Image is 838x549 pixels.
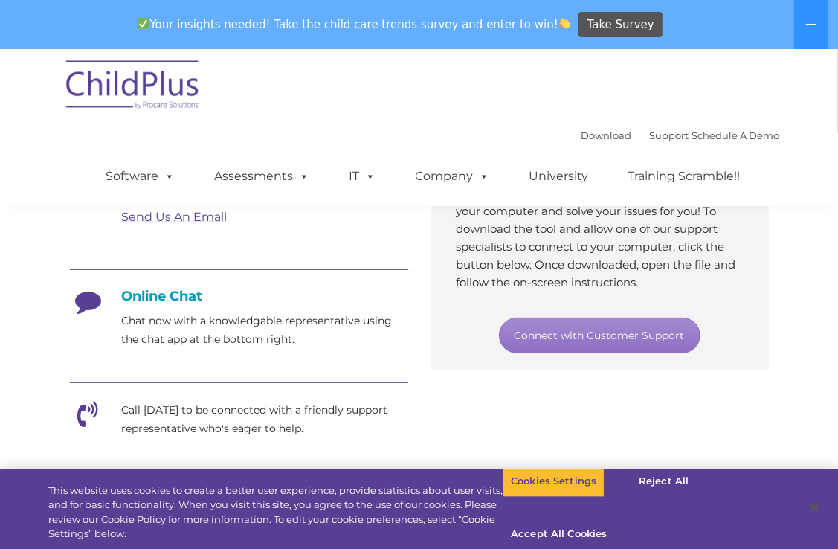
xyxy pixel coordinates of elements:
[581,129,780,141] font: |
[581,129,632,141] a: Download
[587,12,654,38] span: Take Survey
[613,161,755,191] a: Training Scramble!!
[617,466,710,497] button: Reject All
[578,12,663,38] a: Take Survey
[457,184,743,292] p: Through our secure support tool, we’ll connect to your computer and solve your issues for you! To...
[91,161,190,191] a: Software
[503,466,605,497] button: Cookies Settings
[559,18,570,29] img: 👏
[499,318,700,353] a: Connect with Customer Support
[138,18,149,29] img: ✅
[48,484,503,542] div: This website uses cookies to create a better user experience, provide statistics about user visit...
[798,491,831,524] button: Close
[401,161,505,191] a: Company
[515,161,604,191] a: University
[122,401,408,438] p: Call [DATE] to be connected with a friendly support representative who's eager to help.
[650,129,689,141] a: Support
[122,312,408,349] p: Chat now with a knowledgable representative using the chat app at the bottom right.
[70,288,408,304] h4: Online Chat
[59,50,207,124] img: ChildPlus by Procare Solutions
[122,210,228,224] a: Send Us An Email
[692,129,780,141] a: Schedule A Demo
[200,161,325,191] a: Assessments
[335,161,391,191] a: IT
[132,10,577,39] span: Your insights needed! Take the child care trends survey and enter to win!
